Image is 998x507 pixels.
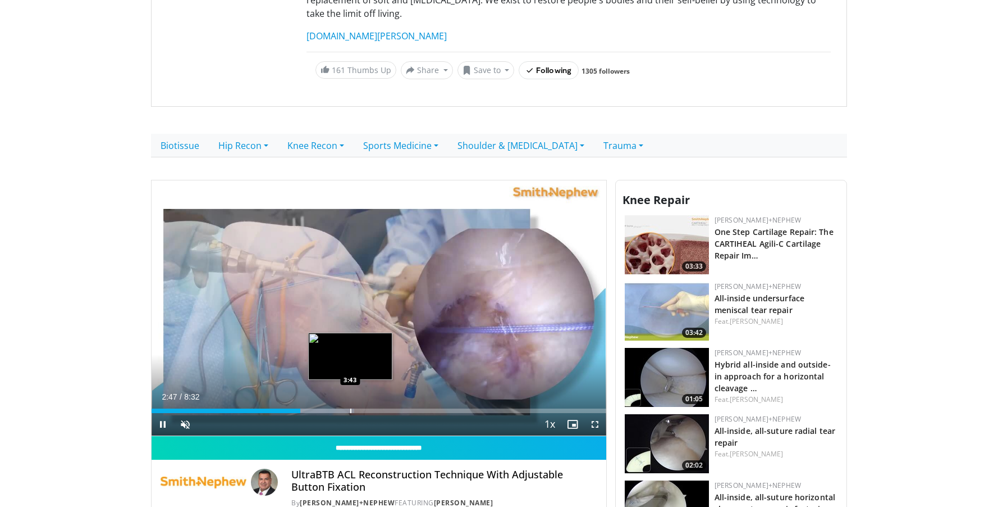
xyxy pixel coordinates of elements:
[401,61,453,79] button: Share
[625,348,709,407] a: 01:05
[715,215,801,225] a: [PERSON_NAME]+Nephew
[682,394,706,404] span: 01:05
[152,180,606,437] video-js: Video Player
[162,392,177,401] span: 2:47
[457,61,515,79] button: Save to
[715,227,834,261] a: One Step Cartilage Repair: The CARTIHEAL Agili-C Cartilage Repair Im…
[180,392,182,401] span: /
[209,134,278,157] a: Hip Recon
[715,449,837,459] div: Feat.
[682,261,706,271] span: 03:33
[625,215,709,274] img: 781f413f-8da4-4df1-9ef9-bed9c2d6503b.150x105_q85_crop-smart_upscale.jpg
[622,192,690,207] span: Knee Repair
[308,333,392,380] img: image.jpeg
[730,449,783,459] a: [PERSON_NAME]
[332,65,345,75] span: 161
[715,316,837,327] div: Feat.
[251,469,278,496] img: Avatar
[354,134,448,157] a: Sports Medicine
[625,348,709,407] img: 364c13b8-bf65-400b-a941-5a4a9c158216.150x105_q85_crop-smart_upscale.jpg
[152,413,174,436] button: Pause
[715,425,835,448] a: All-inside, all-suture radial tear repair
[584,413,606,436] button: Fullscreen
[682,460,706,470] span: 02:02
[174,413,196,436] button: Unmute
[715,395,837,405] div: Feat.
[152,409,606,413] div: Progress Bar
[730,316,783,326] a: [PERSON_NAME]
[278,134,354,157] a: Knee Recon
[582,66,630,76] a: 1305 followers
[519,61,579,79] button: Following
[306,30,447,42] a: [DOMAIN_NAME][PERSON_NAME]
[561,413,584,436] button: Enable picture-in-picture mode
[715,348,801,357] a: [PERSON_NAME]+Nephew
[161,469,246,496] img: Smith+Nephew
[715,293,804,315] a: All-inside undersurface meniscal tear repair
[151,134,209,157] a: Biotissue
[730,395,783,404] a: [PERSON_NAME]
[625,414,709,473] a: 02:02
[291,469,597,493] h4: UltraBTB ACL Reconstruction Technique With Adjustable Button Fixation
[625,282,709,341] img: 02c34c8e-0ce7-40b9-85e3-cdd59c0970f9.150x105_q85_crop-smart_upscale.jpg
[539,413,561,436] button: Playback Rate
[448,134,594,157] a: Shoulder & [MEDICAL_DATA]
[625,414,709,473] img: 0d5ae7a0-0009-4902-af95-81e215730076.150x105_q85_crop-smart_upscale.jpg
[682,328,706,338] span: 03:42
[715,414,801,424] a: [PERSON_NAME]+Nephew
[715,359,831,393] a: Hybrid all-inside and outside-in approach for a horizontal cleavage …
[715,282,801,291] a: [PERSON_NAME]+Nephew
[184,392,199,401] span: 8:32
[625,215,709,274] a: 03:33
[715,481,801,490] a: [PERSON_NAME]+Nephew
[594,134,653,157] a: Trauma
[315,61,396,79] a: 161 Thumbs Up
[625,282,709,341] a: 03:42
